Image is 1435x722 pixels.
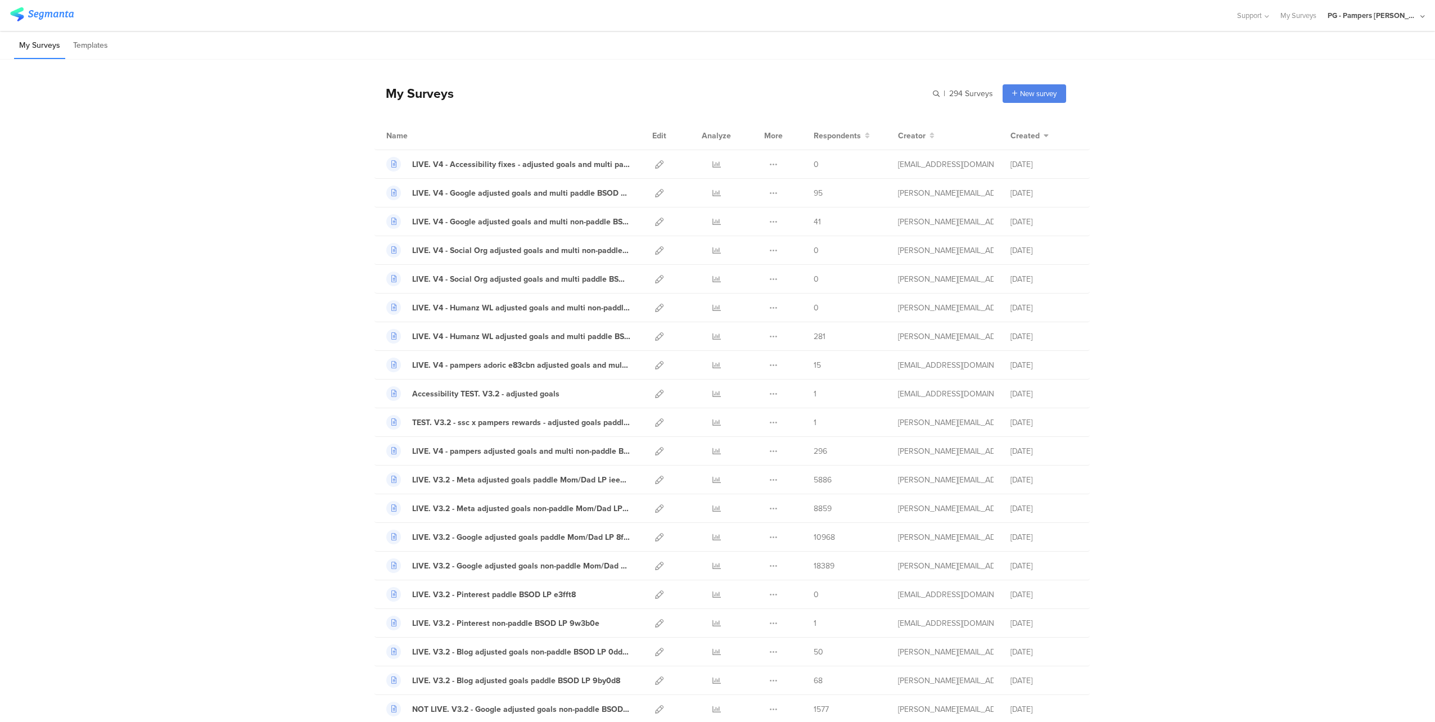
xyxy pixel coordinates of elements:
[898,302,994,314] div: aguiar.s@pg.com
[386,702,630,716] a: NOT LIVE. V3.2 - Google adjusted goals non-paddle BSOD LP f0dch1
[412,273,630,285] div: LIVE. V4 - Social Org adjusted goals and multi paddle BSOD LP 60p2b9
[1020,88,1057,99] span: New survey
[386,587,576,602] a: LIVE. V3.2 - Pinterest paddle BSOD LP e3fft8
[386,444,630,458] a: LIVE. V4 - pampers adjusted goals and multi non-paddle BSOD LP c5s842
[814,646,823,658] span: 50
[386,243,630,258] a: LIVE. V4 - Social Org adjusted goals and multi non-paddle BSOD 0atc98
[412,445,630,457] div: LIVE. V4 - pampers adjusted goals and multi non-paddle BSOD LP c5s842
[386,186,630,200] a: LIVE. V4 - Google adjusted goals and multi paddle BSOD LP 3t4561
[1010,589,1078,601] div: [DATE]
[1010,417,1078,428] div: [DATE]
[386,530,630,544] a: LIVE. V3.2 - Google adjusted goals paddle Mom/Dad LP 8fx90a
[814,703,829,715] span: 1577
[412,589,576,601] div: LIVE. V3.2 - Pinterest paddle BSOD LP e3fft8
[10,7,74,21] img: segmanta logo
[1010,703,1078,715] div: [DATE]
[898,445,994,457] div: aguiar.s@pg.com
[898,531,994,543] div: aguiar.s@pg.com
[898,187,994,199] div: aguiar.s@pg.com
[386,358,630,372] a: LIVE. V4 - pampers adoric e83cbn adjusted goals and multi BSOD LP
[412,646,630,658] div: LIVE. V3.2 - Blog adjusted goals non-paddle BSOD LP 0dd60g
[1010,187,1078,199] div: [DATE]
[814,273,819,285] span: 0
[814,617,816,629] span: 1
[412,359,630,371] div: LIVE. V4 - pampers adoric e83cbn adjusted goals and multi BSOD LP
[412,245,630,256] div: LIVE. V4 - Social Org adjusted goals and multi non-paddle BSOD 0atc98
[898,703,994,715] div: aguiar.s@pg.com
[386,644,630,659] a: LIVE. V3.2 - Blog adjusted goals non-paddle BSOD LP 0dd60g
[700,121,733,150] div: Analyze
[412,187,630,199] div: LIVE. V4 - Google adjusted goals and multi paddle BSOD LP 3t4561
[814,560,834,572] span: 18389
[814,503,832,515] span: 8859
[898,589,994,601] div: hougui.yh.1@pg.com
[898,388,994,400] div: hougui.yh.1@pg.com
[412,474,630,486] div: LIVE. V3.2 - Meta adjusted goals paddle Mom/Dad LP iee78e
[814,445,827,457] span: 296
[386,673,620,688] a: LIVE. V3.2 - Blog adjusted goals paddle BSOD LP 9by0d8
[814,675,823,687] span: 68
[386,272,630,286] a: LIVE. V4 - Social Org adjusted goals and multi paddle BSOD LP 60p2b9
[1010,531,1078,543] div: [DATE]
[386,130,454,142] div: Name
[1010,646,1078,658] div: [DATE]
[814,302,819,314] span: 0
[1010,245,1078,256] div: [DATE]
[1010,331,1078,342] div: [DATE]
[68,33,113,59] li: Templates
[898,130,926,142] span: Creator
[412,675,620,687] div: LIVE. V3.2 - Blog adjusted goals paddle BSOD LP 9by0d8
[1010,159,1078,170] div: [DATE]
[1010,359,1078,371] div: [DATE]
[412,388,559,400] div: Accessibility TEST. V3.2 - adjusted goals
[1010,302,1078,314] div: [DATE]
[412,417,630,428] div: TEST. V3.2 - ssc x pampers rewards - adjusted goals paddle BSOD LP ec6ede
[898,646,994,658] div: aguiar.s@pg.com
[1010,130,1040,142] span: Created
[814,417,816,428] span: 1
[814,130,861,142] span: Respondents
[898,474,994,486] div: aguiar.s@pg.com
[412,531,630,543] div: LIVE. V3.2 - Google adjusted goals paddle Mom/Dad LP 8fx90a
[814,388,816,400] span: 1
[14,33,65,59] li: My Surveys
[1010,130,1049,142] button: Created
[412,703,630,715] div: NOT LIVE. V3.2 - Google adjusted goals non-paddle BSOD LP f0dch1
[898,617,994,629] div: hougui.yh.1@pg.com
[386,558,630,573] a: LIVE. V3.2 - Google adjusted goals non-paddle Mom/Dad LP 42vc37
[898,417,994,428] div: aguiar.s@pg.com
[386,501,630,516] a: LIVE. V3.2 - Meta adjusted goals non-paddle Mom/Dad LP afxe35
[386,616,599,630] a: LIVE. V3.2 - Pinterest non-paddle BSOD LP 9w3b0e
[942,88,947,100] span: |
[412,159,630,170] div: LIVE. V4 - Accessibility fixes - adjusted goals and multi paddle BSOD LP 3t4561
[1010,474,1078,486] div: [DATE]
[814,187,823,199] span: 95
[386,472,630,487] a: LIVE. V3.2 - Meta adjusted goals paddle Mom/Dad LP iee78e
[412,560,630,572] div: LIVE. V3.2 - Google adjusted goals non-paddle Mom/Dad LP 42vc37
[898,503,994,515] div: aguiar.s@pg.com
[1010,445,1078,457] div: [DATE]
[1010,617,1078,629] div: [DATE]
[412,617,599,629] div: LIVE. V3.2 - Pinterest non-paddle BSOD LP 9w3b0e
[386,214,630,229] a: LIVE. V4 - Google adjusted goals and multi non-paddle BSOD LP ocf695
[1010,503,1078,515] div: [DATE]
[898,273,994,285] div: aguiar.s@pg.com
[386,300,630,315] a: LIVE. V4 - Humanz WL adjusted goals and multi non-paddle BSOD 8cf0dw
[814,359,821,371] span: 15
[412,302,630,314] div: LIVE. V4 - Humanz WL adjusted goals and multi non-paddle BSOD 8cf0dw
[647,121,671,150] div: Edit
[949,88,993,100] span: 294 Surveys
[1328,10,1418,21] div: PG - Pampers [PERSON_NAME]
[898,245,994,256] div: aguiar.s@pg.com
[898,359,994,371] div: hougui.yh.1@pg.com
[1010,216,1078,228] div: [DATE]
[814,216,821,228] span: 41
[1010,273,1078,285] div: [DATE]
[386,386,559,401] a: Accessibility TEST. V3.2 - adjusted goals
[1010,388,1078,400] div: [DATE]
[898,331,994,342] div: aguiar.s@pg.com
[814,474,832,486] span: 5886
[1237,10,1262,21] span: Support
[814,159,819,170] span: 0
[814,245,819,256] span: 0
